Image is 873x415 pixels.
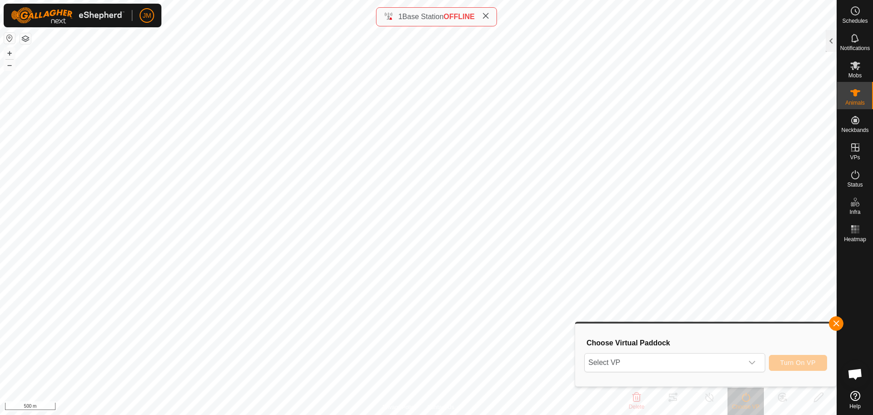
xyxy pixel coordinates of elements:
[850,155,860,160] span: VPs
[143,11,151,20] span: JM
[844,237,866,242] span: Heatmap
[845,100,865,106] span: Animals
[840,46,870,51] span: Notifications
[780,359,816,366] span: Turn On VP
[769,355,827,371] button: Turn On VP
[382,403,416,411] a: Privacy Policy
[427,403,454,411] a: Contact Us
[444,13,475,20] span: OFFLINE
[848,73,862,78] span: Mobs
[20,33,31,44] button: Map Layers
[841,127,868,133] span: Neckbands
[4,48,15,59] button: +
[4,33,15,44] button: Reset Map
[847,182,863,187] span: Status
[398,13,402,20] span: 1
[842,360,869,388] div: Open chat
[849,404,861,409] span: Help
[743,354,761,372] div: dropdown trigger
[11,7,125,24] img: Gallagher Logo
[402,13,444,20] span: Base Station
[837,387,873,413] a: Help
[842,18,868,24] span: Schedules
[585,354,743,372] span: Select VP
[587,339,827,347] h3: Choose Virtual Paddock
[4,60,15,71] button: –
[849,209,860,215] span: Infra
